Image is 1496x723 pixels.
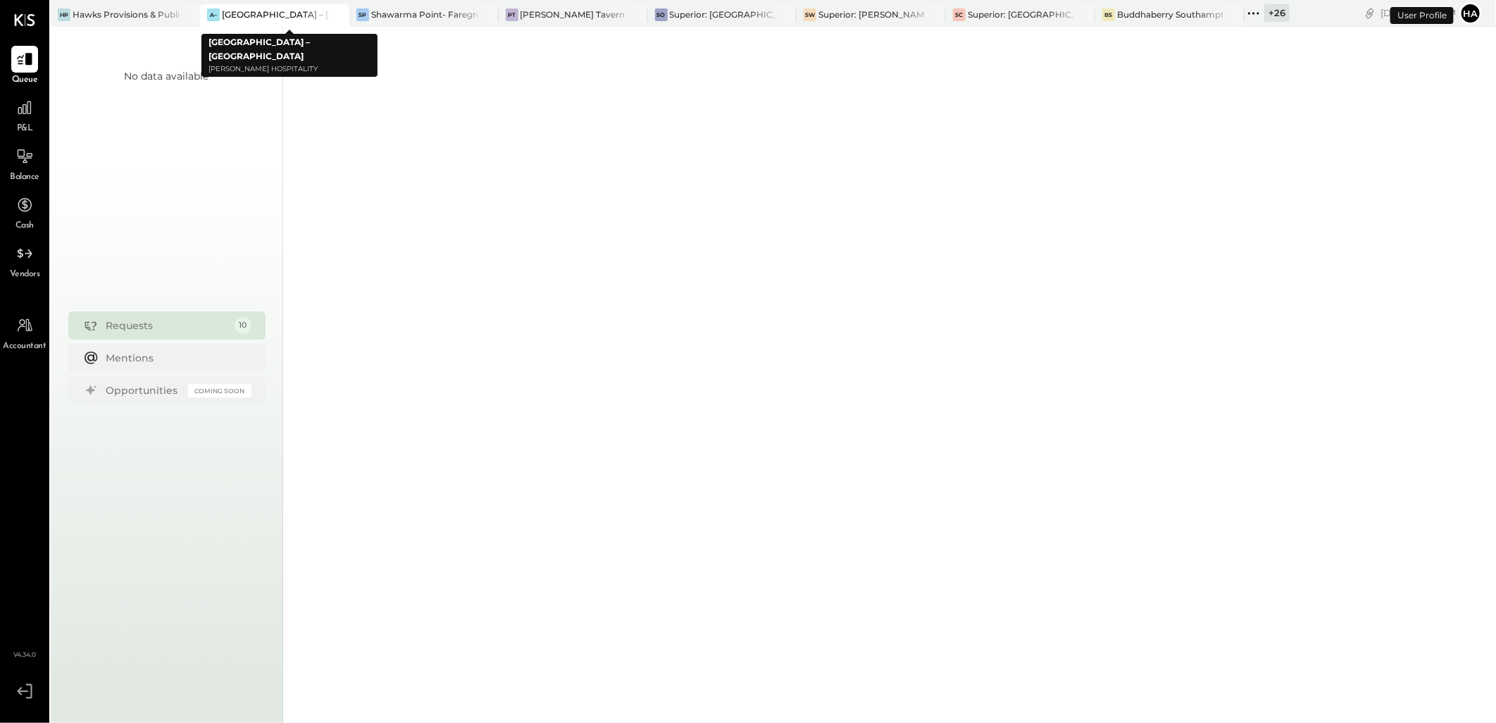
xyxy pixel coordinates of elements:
div: Mentions [106,351,244,365]
a: Vendors [1,240,49,281]
div: Superior: [GEOGRAPHIC_DATA] [670,8,776,20]
span: Queue [12,74,38,87]
div: Coming Soon [188,384,251,397]
div: Buddhaberry Southampton [1117,8,1223,20]
div: Hawks Provisions & Public House [73,8,179,20]
button: Ha [1459,2,1482,25]
div: A– [207,8,220,21]
div: SC [953,8,966,21]
div: HP [58,8,70,21]
div: SO [655,8,668,21]
span: P&L [17,123,33,135]
div: Requests [106,319,227,333]
span: Accountant [4,340,46,353]
b: [GEOGRAPHIC_DATA] – [GEOGRAPHIC_DATA] [208,37,310,61]
span: Balance [10,171,39,184]
div: Superior: [PERSON_NAME] [818,8,925,20]
span: Vendors [10,268,40,281]
a: Cash [1,192,49,233]
span: Cash [15,220,34,233]
a: Queue [1,46,49,87]
div: [PERSON_NAME] Tavern [521,8,625,20]
a: P&L [1,94,49,135]
div: BS [1102,8,1115,21]
div: PT [506,8,518,21]
div: No data available [125,69,209,83]
a: Accountant [1,312,49,353]
div: copy link [1363,6,1377,20]
div: User Profile [1390,7,1454,24]
div: Opportunities [106,383,181,397]
a: Balance [1,143,49,184]
div: 10 [235,317,251,334]
div: + 26 [1264,4,1290,22]
div: Shawarma Point- Fareground [371,8,478,20]
p: [PERSON_NAME] Hospitality [208,63,370,75]
div: [DATE] [1380,6,1456,20]
div: [GEOGRAPHIC_DATA] – [GEOGRAPHIC_DATA] [222,8,328,20]
div: Superior: [GEOGRAPHIC_DATA] [968,8,1074,20]
div: SW [804,8,816,21]
div: SP [356,8,369,21]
